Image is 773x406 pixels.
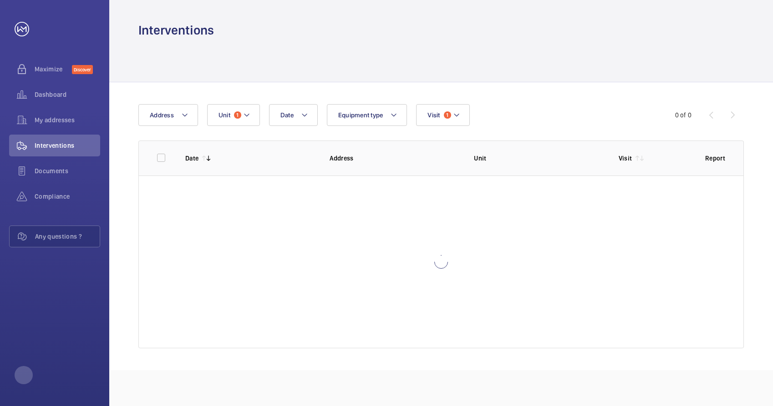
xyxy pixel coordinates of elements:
span: Equipment type [338,111,383,119]
span: Any questions ? [35,232,100,241]
p: Date [185,154,198,163]
button: Unit1 [207,104,260,126]
span: Compliance [35,192,100,201]
p: Address [330,154,459,163]
p: Visit [619,154,632,163]
span: Unit [219,111,230,119]
span: Visit [427,111,440,119]
span: Documents [35,166,100,175]
div: 0 of 0 [675,110,692,120]
span: Discover [72,65,93,74]
h1: Interventions [138,22,214,39]
p: Report [705,154,725,163]
span: Maximize [35,65,72,74]
button: Equipment type [327,104,407,126]
button: Address [138,104,198,126]
button: Visit1 [416,104,469,126]
span: Dashboard [35,90,100,99]
span: 1 [444,111,451,119]
button: Date [269,104,318,126]
p: Unit [474,154,604,163]
span: Address [150,111,174,119]
span: 1 [234,111,241,119]
span: My addresses [35,115,100,125]
span: Interventions [35,141,100,150]
span: Date [280,111,294,119]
